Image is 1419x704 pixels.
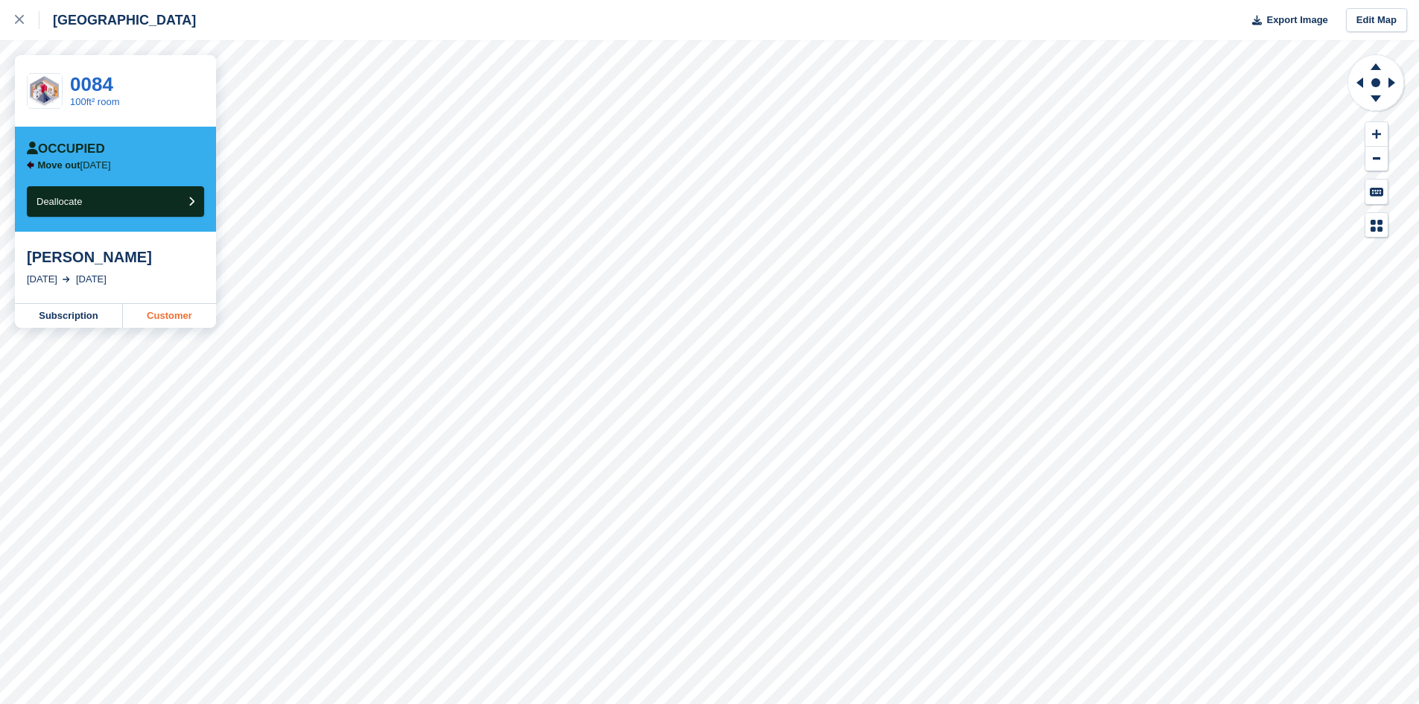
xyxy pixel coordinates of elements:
[36,196,82,207] span: Deallocate
[39,11,196,29] div: [GEOGRAPHIC_DATA]
[63,276,70,282] img: arrow-right-light-icn-cde0832a797a2874e46488d9cf13f60e5c3a73dbe684e267c42b8395dfbc2abf.svg
[1266,13,1327,28] span: Export Image
[27,248,204,266] div: [PERSON_NAME]
[1243,8,1328,33] button: Export Image
[1365,180,1388,204] button: Keyboard Shortcuts
[27,161,34,169] img: arrow-left-icn-90495f2de72eb5bd0bd1c3c35deca35cc13f817d75bef06ecd7c0b315636ce7e.svg
[70,73,113,95] a: 0084
[70,96,119,107] a: 100ft² room
[15,304,123,328] a: Subscription
[1365,213,1388,238] button: Map Legend
[38,159,80,171] span: Move out
[1346,8,1407,33] a: Edit Map
[27,272,57,287] div: [DATE]
[28,74,62,108] img: 100FT.png
[27,142,105,156] div: Occupied
[38,159,111,171] p: [DATE]
[1365,122,1388,147] button: Zoom In
[1365,147,1388,171] button: Zoom Out
[123,304,216,328] a: Customer
[27,186,204,217] button: Deallocate
[76,272,107,287] div: [DATE]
